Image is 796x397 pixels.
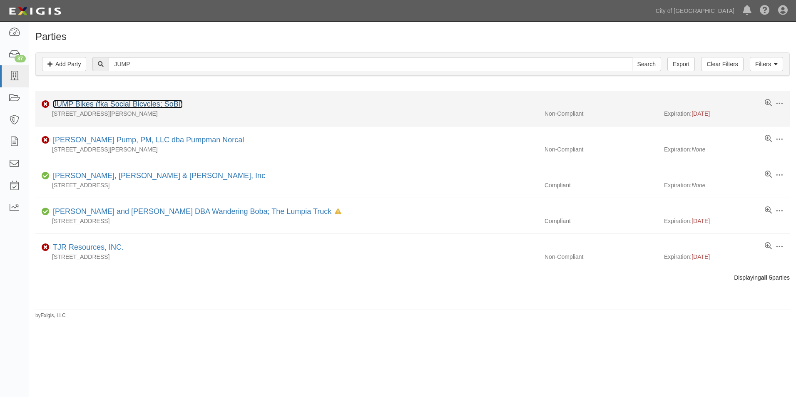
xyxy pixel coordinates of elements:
[765,99,772,107] a: View results summary
[15,55,26,62] div: 37
[664,253,790,261] div: Expiration:
[664,145,790,154] div: Expiration:
[692,146,705,153] i: None
[50,242,124,253] div: TJR Resources, INC.
[538,217,664,225] div: Compliant
[53,171,265,180] a: [PERSON_NAME], [PERSON_NAME] & [PERSON_NAME], Inc
[6,4,64,19] img: logo-5460c22ac91f19d4615b14bd174203de0afe785f0fc80cf4dbbc73dc1793850b.png
[761,274,772,281] b: all 5
[109,57,632,71] input: Search
[42,245,50,251] i: Non-Compliant
[29,273,796,282] div: Displaying parties
[50,206,341,217] div: Joanne and Ray Suavillo DBA Wandering Boba; The Lumpia Truck
[664,217,790,225] div: Expiration:
[692,253,710,260] span: [DATE]
[35,145,538,154] div: [STREET_ADDRESS][PERSON_NAME]
[538,145,664,154] div: Non-Compliant
[692,182,705,189] i: None
[765,135,772,143] a: View results summary
[538,109,664,118] div: Non-Compliant
[50,99,183,110] div: JUMP Bikes (fka Social Bicycles; SoBi)
[632,57,661,71] input: Search
[42,57,86,71] a: Add Party
[53,207,331,216] a: [PERSON_NAME] and [PERSON_NAME] DBA Wandering Boba; The Lumpia Truck
[664,181,790,189] div: Expiration:
[692,110,710,117] span: [DATE]
[538,253,664,261] div: Non-Compliant
[35,253,538,261] div: [STREET_ADDRESS]
[701,57,743,71] a: Clear Filters
[765,242,772,251] a: View results summary
[42,137,50,143] i: Non-Compliant
[765,171,772,179] a: View results summary
[538,181,664,189] div: Compliant
[53,100,183,108] a: JUMP Bikes (fka Social Bicycles; SoBi)
[42,173,50,179] i: Compliant
[35,217,538,225] div: [STREET_ADDRESS]
[35,181,538,189] div: [STREET_ADDRESS]
[53,136,244,144] a: [PERSON_NAME] Pump, PM, LLC dba Pumpman Norcal
[692,218,710,224] span: [DATE]
[652,2,739,19] a: City of [GEOGRAPHIC_DATA]
[664,109,790,118] div: Expiration:
[765,206,772,215] a: View results summary
[42,209,50,215] i: Compliant
[335,209,341,215] i: In Default since 02/16/2024
[53,243,124,251] a: TJR Resources, INC.
[760,6,770,16] i: Help Center - Complianz
[41,313,66,318] a: Exigis, LLC
[50,135,244,146] div: Bartley Pump, PM, LLC dba Pumpman Norcal
[667,57,695,71] a: Export
[750,57,783,71] a: Filters
[35,312,66,319] small: by
[42,102,50,107] i: Non-Compliant
[35,109,538,118] div: [STREET_ADDRESS][PERSON_NAME]
[35,31,790,42] h1: Parties
[50,171,265,181] div: Simpson, Gumpertz & Heger, Inc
